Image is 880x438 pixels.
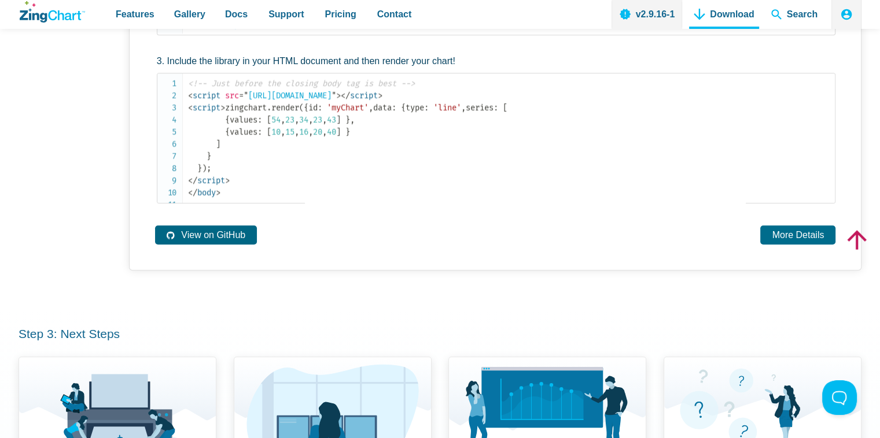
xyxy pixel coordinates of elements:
[188,103,193,113] span: <
[341,91,378,101] span: script
[267,115,271,125] span: [
[285,115,294,125] span: 23
[155,225,257,244] a: View on GitHub
[345,115,350,125] span: }
[188,79,415,88] span: <!-- Just before the closing body tag is best -->
[225,6,248,22] span: Docs
[271,103,299,113] span: render
[299,103,304,113] span: (
[336,127,341,137] span: ]
[327,103,369,113] span: 'myChart'
[207,164,211,173] span: ;
[281,127,285,137] span: ,
[116,6,154,22] span: Features
[433,103,461,113] span: 'line'
[202,164,207,173] span: )
[267,127,271,137] span: [
[157,54,836,203] li: Include the library in your HTML document and then render your chart!
[267,103,271,113] span: .
[336,91,341,101] span: >
[257,127,262,137] span: :
[401,103,406,113] span: {
[461,103,466,113] span: ,
[503,103,507,113] span: [
[188,176,197,185] span: </
[424,103,429,113] span: :
[220,103,225,113] span: >
[188,91,220,101] span: script
[760,225,835,244] a: More Details
[225,127,230,137] span: {
[19,326,861,342] h3: Step 3: Next Steps
[188,176,225,185] span: script
[308,115,313,125] span: ,
[225,176,230,185] span: >
[207,151,211,161] span: }
[304,103,308,113] span: {
[327,115,336,125] span: 43
[378,91,382,101] span: >
[299,127,308,137] span: 16
[20,1,85,23] a: ZingChart Logo. Click to return to the homepage
[377,6,412,22] span: Contact
[271,127,281,137] span: 10
[332,91,336,101] span: "
[313,127,322,137] span: 20
[197,164,202,173] span: }
[188,188,216,198] span: body
[257,115,262,125] span: :
[822,380,857,415] iframe: Toggle Customer Support
[299,115,308,125] span: 34
[494,103,498,113] span: :
[225,91,239,101] span: src
[345,127,350,137] span: }
[281,115,285,125] span: ,
[188,103,507,173] span: zingchart id data type series values values
[174,6,205,22] span: Gallery
[239,91,244,101] span: =
[327,127,336,137] span: 40
[341,91,350,101] span: </
[322,115,327,125] span: ,
[188,103,220,113] span: script
[271,115,281,125] span: 54
[244,91,248,101] span: "
[239,91,336,101] span: [URL][DOMAIN_NAME]
[336,115,341,125] span: ]
[322,127,327,137] span: ,
[188,91,193,101] span: <
[294,115,299,125] span: ,
[285,127,294,137] span: 15
[268,6,304,22] span: Support
[308,127,313,137] span: ,
[392,103,396,113] span: :
[216,188,220,198] span: >
[225,115,230,125] span: {
[325,6,356,22] span: Pricing
[188,188,197,198] span: </
[318,103,322,113] span: :
[369,103,373,113] span: ,
[294,127,299,137] span: ,
[313,115,322,125] span: 23
[216,139,220,149] span: ]
[350,115,355,125] span: ,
